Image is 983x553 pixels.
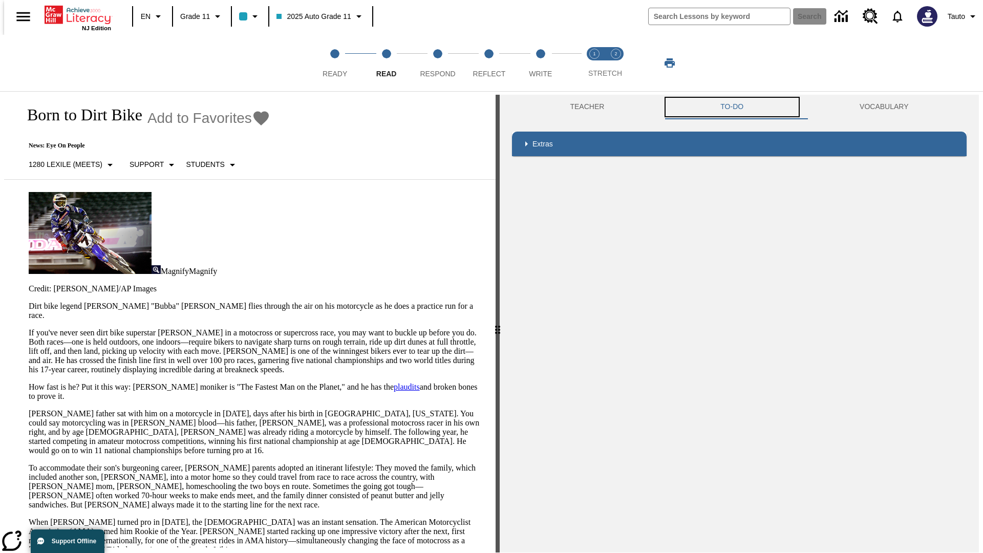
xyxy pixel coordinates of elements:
span: STRETCH [588,69,622,77]
button: Select Student [182,156,242,174]
span: NJ Edition [82,25,111,31]
button: Reflect step 4 of 5 [459,35,519,91]
button: Respond step 3 of 5 [408,35,467,91]
p: To accommodate their son's burgeoning career, [PERSON_NAME] parents adopted an itinerant lifestyl... [29,463,483,509]
button: Stretch Read step 1 of 2 [580,35,609,91]
p: [PERSON_NAME] father sat with him on a motorcycle in [DATE], days after his birth in [GEOGRAPHIC_... [29,409,483,455]
p: Credit: [PERSON_NAME]/AP Images [29,284,483,293]
span: Magnify [189,267,217,275]
span: Add to Favorites [147,110,252,126]
button: Select a new avatar [911,3,944,30]
p: 1280 Lexile (Meets) [29,159,102,170]
div: Press Enter or Spacebar and then press right and left arrow keys to move the slider [496,95,500,552]
button: Scaffolds, Support [125,156,182,174]
button: Read step 2 of 5 [356,35,416,91]
input: search field [649,8,790,25]
button: Open side menu [8,2,38,32]
p: Students [186,159,224,170]
span: Respond [420,70,455,78]
span: Tauto [948,11,965,22]
button: Add to Favorites - Born to Dirt Bike [147,109,270,127]
text: 1 [593,51,595,56]
span: Grade 11 [180,11,210,22]
span: EN [141,11,151,22]
a: Notifications [884,3,911,30]
button: Teacher [512,95,663,119]
div: activity [500,95,979,552]
button: Support Offline [31,529,104,553]
span: Ready [323,70,347,78]
a: plaudits [394,382,420,391]
span: 2025 Auto Grade 11 [276,11,351,22]
p: How fast is he? Put it this way: [PERSON_NAME] moniker is "The Fastest Man on the Planet," and he... [29,382,483,401]
button: Write step 5 of 5 [511,35,570,91]
a: Data Center [828,3,857,31]
button: Print [653,54,686,72]
button: TO-DO [663,95,802,119]
p: News: Eye On People [16,142,270,150]
img: Magnify [152,265,161,274]
span: Support Offline [52,538,96,545]
button: Stretch Respond step 2 of 2 [601,35,631,91]
div: reading [4,95,496,547]
h1: Born to Dirt Bike [16,105,142,124]
div: Home [45,4,111,31]
p: If you've never seen dirt bike superstar [PERSON_NAME] in a motocross or supercross race, you may... [29,328,483,374]
button: Select Lexile, 1280 Lexile (Meets) [25,156,120,174]
img: Avatar [917,6,937,27]
button: Class: 2025 Auto Grade 11, Select your class [272,7,369,26]
span: Magnify [161,267,189,275]
button: Grade: Grade 11, Select a grade [176,7,228,26]
button: Ready step 1 of 5 [305,35,365,91]
div: Extras [512,132,967,156]
button: Class color is light blue. Change class color [235,7,265,26]
span: Reflect [473,70,506,78]
a: Resource Center, Will open in new tab [857,3,884,30]
span: Read [376,70,397,78]
button: VOCABULARY [802,95,967,119]
span: Write [529,70,552,78]
p: Support [130,159,164,170]
p: Extras [532,139,553,150]
p: Dirt bike legend [PERSON_NAME] "Bubba" [PERSON_NAME] flies through the air on his motorcycle as h... [29,302,483,320]
button: Profile/Settings [944,7,983,26]
div: Instructional Panel Tabs [512,95,967,119]
img: Motocross racer James Stewart flies through the air on his dirt bike. [29,192,152,274]
button: Language: EN, Select a language [136,7,169,26]
text: 2 [614,51,617,56]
